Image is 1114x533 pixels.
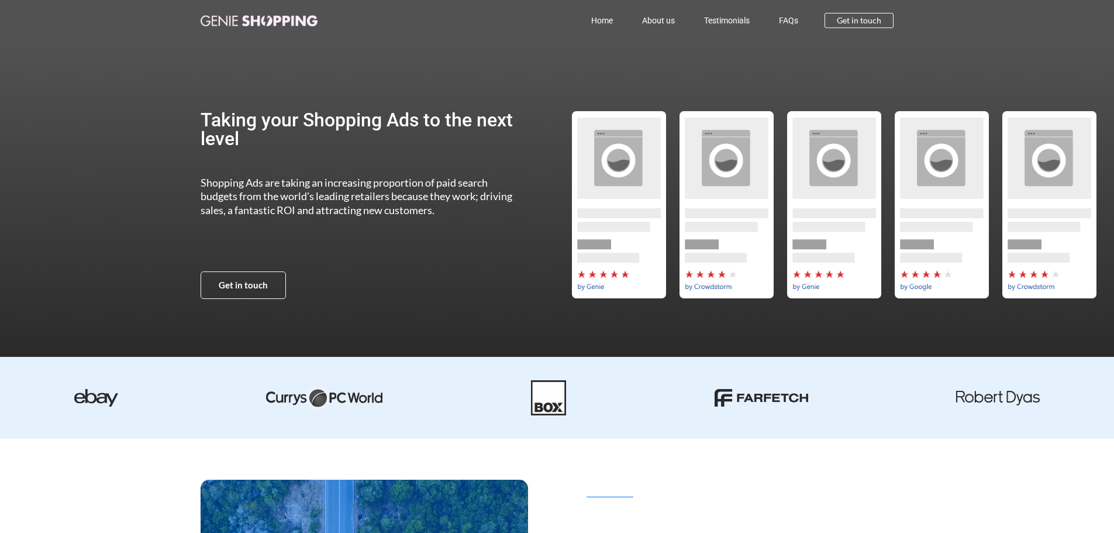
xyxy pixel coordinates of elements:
[672,111,780,298] div: 2 / 5
[74,389,118,407] img: ebay-dark
[995,111,1103,298] div: by-crowdstorm
[715,389,808,407] img: farfetch-01
[201,271,286,299] a: Get in touch
[531,380,566,415] img: Box-01
[837,16,881,25] span: Get in touch
[565,111,672,298] div: 1 / 5
[995,111,1103,298] div: 5 / 5
[780,111,888,298] div: by-genie
[565,111,1103,298] div: Slides
[577,7,627,34] a: Home
[689,7,764,34] a: Testimonials
[627,7,689,34] a: About us
[888,111,995,298] div: by-google
[672,111,780,298] div: by-crowdstorm
[201,176,512,216] span: Shopping Ads are taking an increasing proportion of paid search budgets from the world’s leading ...
[825,13,894,28] a: Get in touch
[565,111,672,298] div: by-genie
[369,7,813,34] nav: Menu
[764,7,813,34] a: FAQs
[780,111,888,298] div: 3 / 5
[956,391,1040,405] img: robert dyas
[219,281,268,290] span: Get in touch
[201,15,318,26] img: genie-shopping-logo
[888,111,995,298] div: 4 / 5
[201,111,524,148] h2: Taking your Shopping Ads to the next level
